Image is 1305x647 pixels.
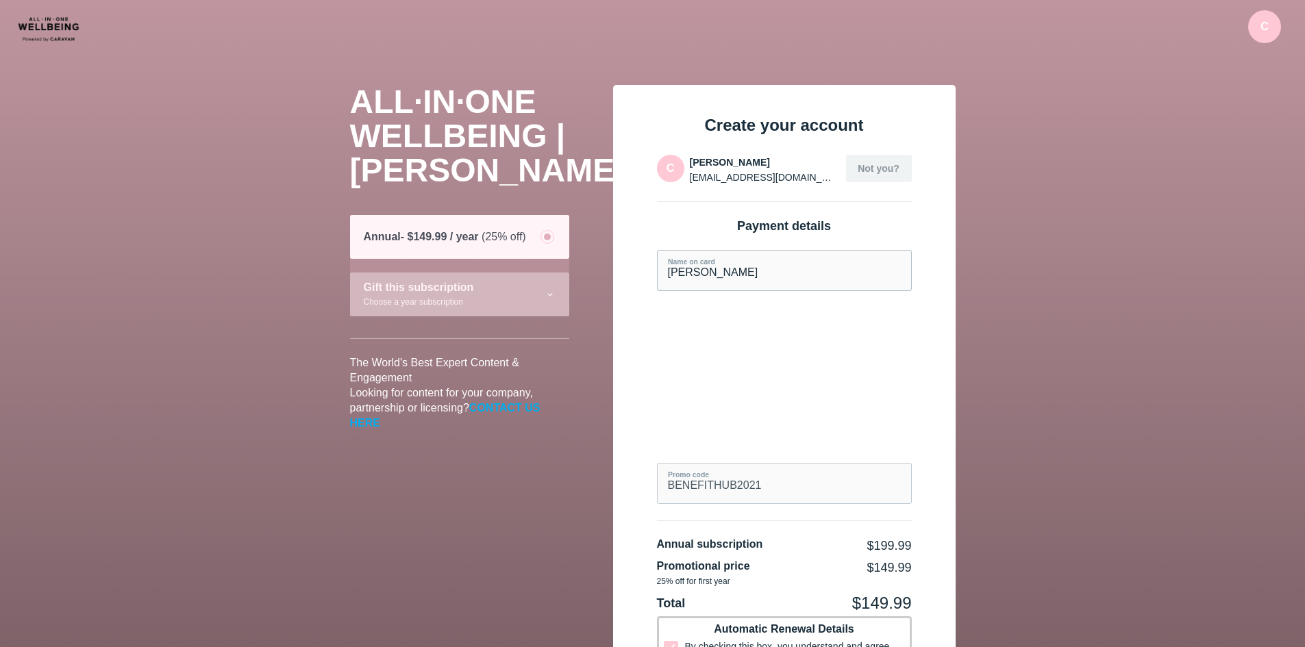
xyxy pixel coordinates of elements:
[14,14,113,43] img: CARAVAN
[867,559,911,576] div: $149.99
[714,623,854,635] span: Automatic Renewal Details
[350,84,626,188] span: ALL·IN·ONE WELLBEING | [PERSON_NAME]
[657,596,686,610] span: Total
[350,402,540,429] a: CONTACT US HERE
[867,537,911,554] div: $199.99
[657,560,750,572] span: Promotional price
[657,538,763,550] span: Annual subscription
[657,576,730,586] span: 25% off for first year
[852,596,912,611] div: $149.99
[1238,10,1291,47] div: C
[657,155,684,182] img: b4f873883b37b831fdd44ba804acbebc.png
[350,355,569,431] p: The World's Best Expert Content & Engagement Looking for content for your company, partnership or...
[690,155,832,170] li: [PERSON_NAME]
[654,294,915,460] iframe: Secure payment input frame
[657,218,912,233] div: Payment details
[657,118,912,133] div: Create your account
[1248,10,1281,43] img: b4f873883b37b831fdd44ba804acbebc.png
[690,170,832,185] li: [EMAIL_ADDRESS][DOMAIN_NAME]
